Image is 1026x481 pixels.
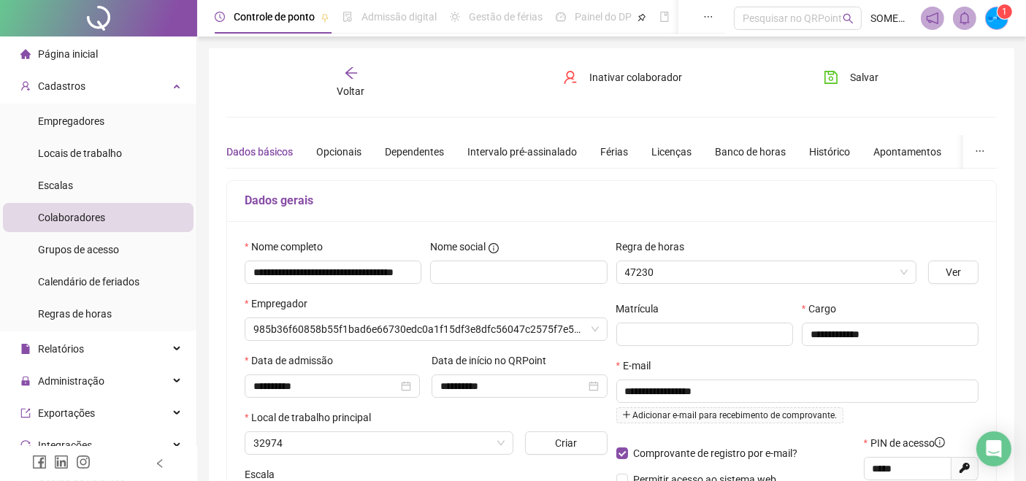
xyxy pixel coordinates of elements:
span: file-done [342,12,353,22]
div: Intervalo pré-assinalado [467,144,577,160]
label: Nome completo [245,239,332,255]
button: ellipsis [963,135,997,169]
span: save [824,70,838,85]
span: 985b36f60858b55f1bad6e66730edc0a1f15df3e8dfc56047c2575f7e5577916 [253,318,599,340]
span: Adicionar e-mail para recebimento de comprovante. [616,407,843,423]
div: Licenças [651,144,692,160]
span: Criar [555,435,577,451]
span: export [20,408,31,418]
span: home [20,49,31,59]
span: Nome social [430,239,486,255]
span: Inativar colaborador [589,69,682,85]
span: 47230 [625,261,908,283]
span: dashboard [556,12,566,22]
span: Relatórios [38,343,84,355]
span: Comprovante de registro por e-mail? [634,447,798,459]
button: Ver [928,261,979,284]
button: Salvar [813,66,889,89]
h5: Dados gerais [245,192,979,209]
span: Locais de trabalho [38,147,122,159]
label: E-mail [616,358,660,374]
label: Regra de horas [616,239,694,255]
span: info-circle [489,243,499,253]
button: Inativar colaborador [552,66,693,89]
span: plus [622,410,631,419]
span: Regras de horas [38,308,112,320]
div: Apontamentos [873,144,941,160]
span: user-delete [563,70,578,85]
span: lock [20,376,31,386]
img: 50881 [986,7,1008,29]
span: notification [926,12,939,25]
span: left [155,458,165,469]
span: Folha de pagamento [678,11,772,23]
sup: Atualize o seu contato no menu Meus Dados [998,4,1012,19]
span: bell [958,12,971,25]
span: Ver [946,264,961,280]
span: ellipsis [975,146,985,156]
span: 1 [1003,7,1008,17]
span: Integrações [38,439,92,451]
span: Empregadores [38,115,104,127]
span: sun [450,12,460,22]
span: Admissão digital [361,11,437,23]
span: Painel do DP [575,11,632,23]
span: Calendário de feriados [38,276,139,288]
span: search [843,13,854,24]
span: instagram [76,455,91,469]
span: sync [20,440,31,450]
span: PIN de acesso [870,435,945,451]
label: Data de admissão [245,353,342,369]
span: Salvar [850,69,878,85]
label: Matrícula [616,301,669,317]
label: Data de início no QRPoint [432,353,556,369]
span: Escalas [38,180,73,191]
span: Voltar [337,85,365,97]
div: Banco de horas [715,144,786,160]
span: arrow-left [344,66,359,80]
div: Opcionais [316,144,361,160]
div: Open Intercom Messenger [976,431,1011,466]
div: Dependentes [385,144,444,160]
span: Controle de ponto [234,11,315,23]
span: pushpin [638,13,646,22]
span: Administração [38,375,104,387]
span: 32974 [253,432,505,454]
button: Criar [525,431,607,455]
span: SOMENTE S.A [870,10,912,26]
label: Empregador [245,296,317,312]
span: user-add [20,81,31,91]
span: facebook [32,455,47,469]
span: Grupos de acesso [38,244,119,255]
span: Gestão de férias [469,11,543,23]
span: Cadastros [38,80,85,92]
span: pushpin [321,13,329,22]
div: Histórico [809,144,850,160]
span: book [659,12,670,22]
div: Dados básicos [226,144,293,160]
span: Colaboradores [38,212,105,223]
span: Página inicial [38,48,98,60]
span: Exportações [38,407,95,419]
span: linkedin [54,455,69,469]
label: Local de trabalho principal [245,409,380,426]
span: ellipsis [703,12,713,22]
span: clock-circle [215,12,225,22]
label: Cargo [802,301,846,317]
span: info-circle [935,437,945,447]
div: Férias [600,144,628,160]
span: file [20,344,31,354]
